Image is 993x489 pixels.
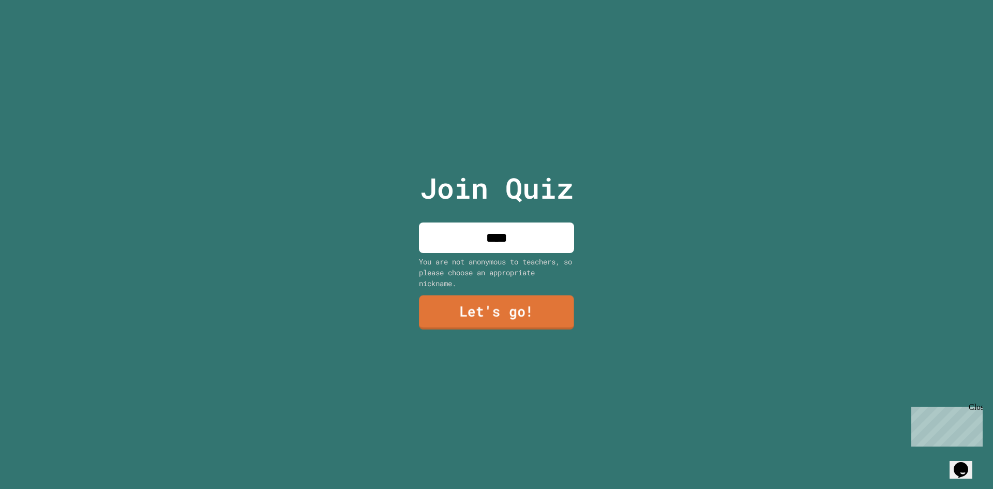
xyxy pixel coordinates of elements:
a: Let's go! [419,295,574,330]
p: Join Quiz [420,167,574,210]
iframe: chat widget [950,448,983,479]
iframe: chat widget [907,403,983,447]
div: Chat with us now!Close [4,4,71,66]
div: You are not anonymous to teachers, so please choose an appropriate nickname. [419,256,574,289]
